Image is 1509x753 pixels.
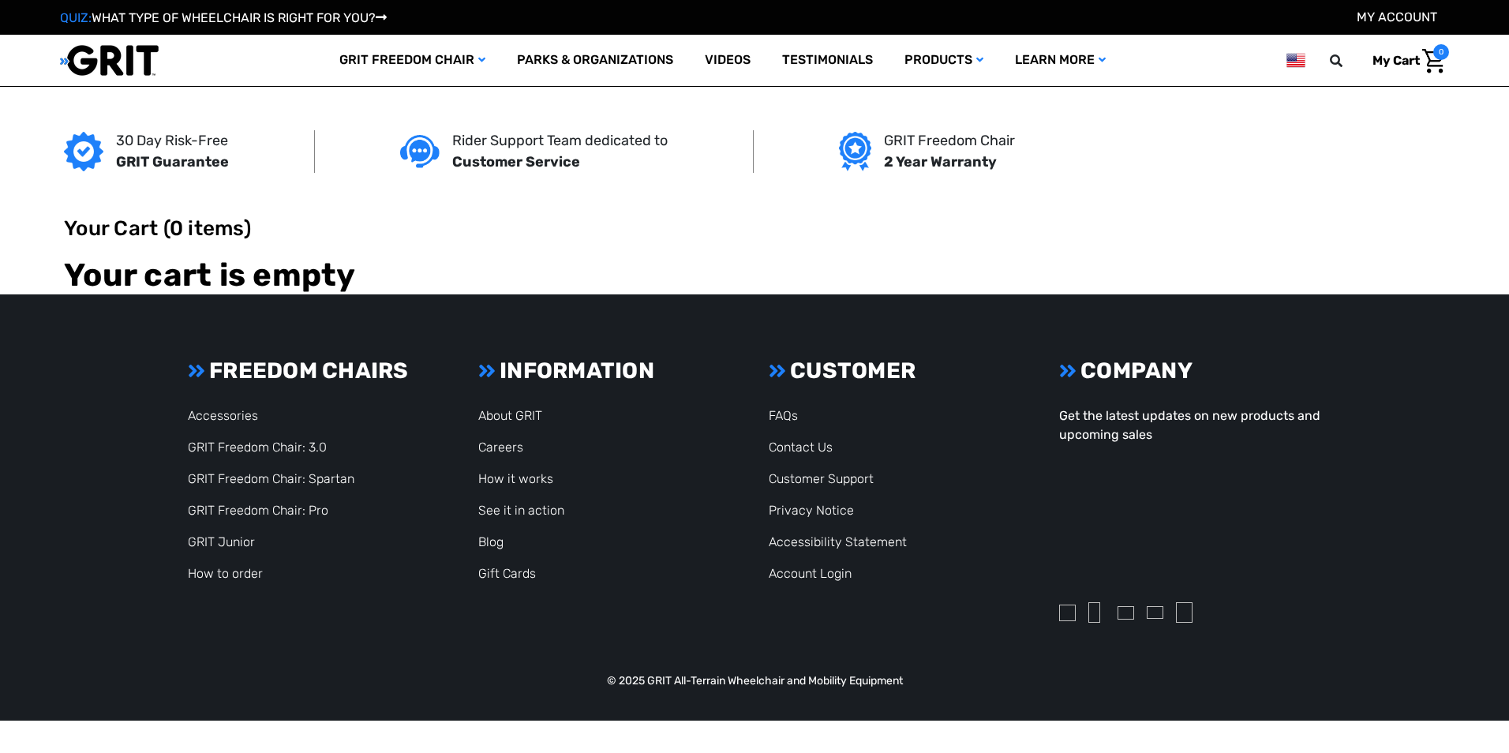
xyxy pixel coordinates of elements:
[116,153,229,170] strong: GRIT Guarantee
[400,135,440,167] img: Customer service
[188,408,258,423] a: Accessories
[884,130,1015,152] p: GRIT Freedom Chair
[188,534,255,549] a: GRIT Junior
[1088,602,1100,623] img: facebook
[188,503,328,518] a: GRIT Freedom Chair: Pro
[689,35,766,86] a: Videos
[769,471,874,486] a: Customer Support
[64,132,103,171] img: GRIT Guarantee
[478,440,523,455] a: Careers
[766,35,889,86] a: Testimonials
[478,534,504,549] a: Blog
[1147,606,1163,619] img: youtube
[478,503,564,518] a: See it in action
[1361,44,1449,77] a: Cart with 0 items
[1118,606,1134,620] img: twitter
[769,566,852,581] a: Account Login
[1372,53,1420,68] span: My Cart
[188,566,263,581] a: How to order
[1059,358,1321,384] h3: COMPANY
[1059,406,1321,444] p: Get the latest updates on new products and upcoming sales
[178,672,1331,689] p: © 2025 GRIT All-Terrain Wheelchair and Mobility Equipment
[769,503,854,518] a: Privacy Notice
[889,35,999,86] a: Products
[478,471,553,486] a: How it works
[324,35,501,86] a: GRIT Freedom Chair
[1357,9,1437,24] a: Account
[188,471,354,486] a: GRIT Freedom Chair: Spartan
[1422,49,1445,73] img: Cart
[478,408,542,423] a: About GRIT
[452,130,668,152] p: Rider Support Team dedicated to
[60,10,92,25] span: QUIZ:
[60,10,387,25] a: QUIZ:WHAT TYPE OF WHEELCHAIR IS RIGHT FOR YOU?
[1337,44,1361,77] input: Search
[839,132,871,171] img: Grit freedom
[1286,51,1305,70] img: us.png
[769,440,833,455] a: Contact Us
[64,216,1445,241] h1: Your Cart (0 items)
[1433,44,1449,60] span: 0
[884,153,997,170] strong: 2 Year Warranty
[452,153,580,170] strong: Customer Service
[1059,457,1321,588] iframe: Form 0
[116,130,229,152] p: 30 Day Risk-Free
[769,358,1031,384] h3: CUSTOMER
[478,566,536,581] a: Gift Cards
[478,358,740,384] h3: INFORMATION
[501,35,689,86] a: Parks & Organizations
[188,358,450,384] h3: FREEDOM CHAIRS
[1059,605,1076,621] img: instagram
[999,35,1121,86] a: Learn More
[769,408,798,423] a: FAQs
[1176,602,1193,623] img: pinterest
[64,257,1445,294] h3: Your cart is empty
[188,440,327,455] a: GRIT Freedom Chair: 3.0
[60,44,159,77] img: GRIT All-Terrain Wheelchair and Mobility Equipment
[769,534,907,549] a: Accessibility Statement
